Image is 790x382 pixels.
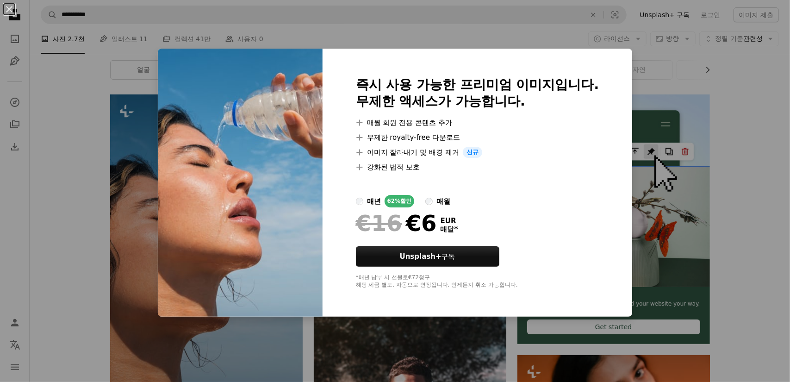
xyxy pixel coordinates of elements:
[356,211,437,235] div: €6
[356,132,599,143] li: 무제한 royalty-free 다운로드
[367,196,381,207] div: 매년
[356,162,599,173] li: 강화된 법적 보호
[356,117,599,128] li: 매월 회원 전용 콘텐츠 추가
[425,198,433,205] input: 매월
[463,147,482,158] span: 신규
[441,217,458,225] span: EUR
[158,49,323,317] img: premium_photo-1689298477271-e0c58ff6fee1
[436,196,450,207] div: 매월
[356,211,402,235] span: €16
[356,76,599,110] h2: 즉시 사용 가능한 프리미엄 이미지입니다. 무제한 액세스가 가능합니다.
[385,195,415,207] div: 62% 할인
[400,252,442,261] strong: Unsplash+
[356,274,599,289] div: *매년 납부 시 선불로 €72 청구 해당 세금 별도. 자동으로 연장됩니다. 언제든지 취소 가능합니다.
[356,147,599,158] li: 이미지 잘라내기 및 배경 제거
[356,198,363,205] input: 매년62%할인
[356,246,499,267] button: Unsplash+구독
